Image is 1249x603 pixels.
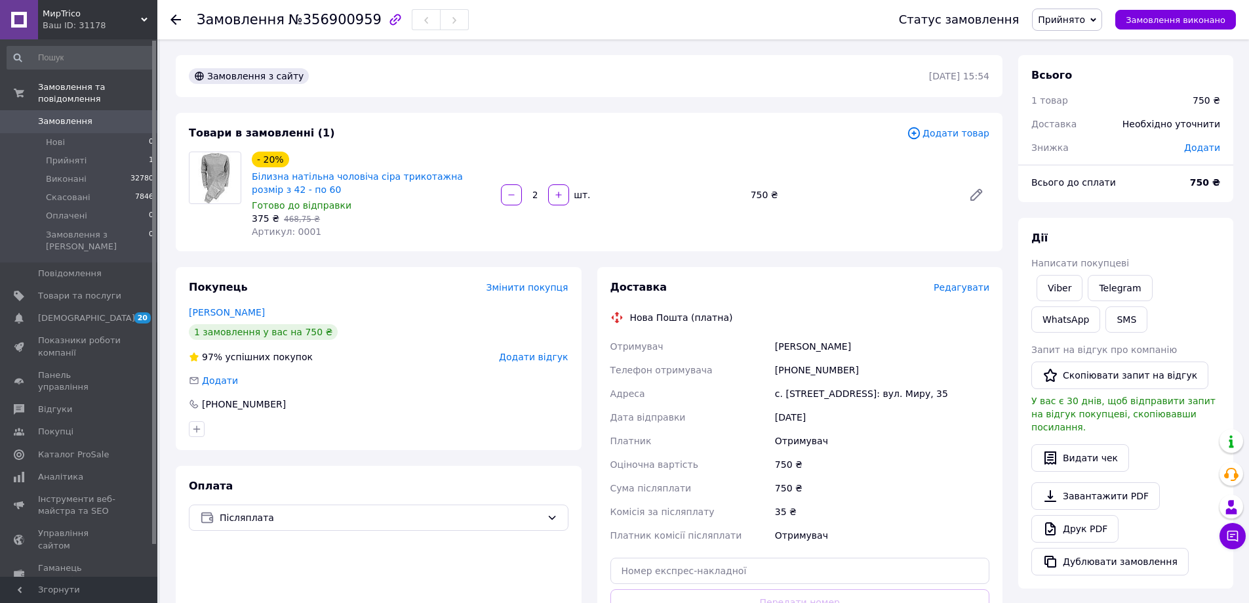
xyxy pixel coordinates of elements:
span: Замовлення [197,12,285,28]
a: WhatsApp [1031,306,1100,333]
span: Додати [1184,142,1220,153]
span: Замовлення з [PERSON_NAME] [46,229,149,253]
div: Статус замовлення [899,13,1020,26]
span: Додати відгук [499,352,568,362]
span: Замовлення [38,115,92,127]
span: Покупці [38,426,73,438]
div: с. [STREET_ADDRESS]: вул. Миру, 35 [772,382,992,405]
input: Номер експрес-накладної [610,558,990,584]
span: Артикул: 0001 [252,226,321,237]
span: №356900959 [288,12,382,28]
span: Замовлення виконано [1126,15,1225,25]
span: Замовлення та повідомлення [38,81,157,105]
span: Управління сайтом [38,528,121,551]
span: Адреса [610,388,645,399]
span: Оплата [189,480,233,492]
a: Друк PDF [1031,515,1119,543]
time: [DATE] 15:54 [929,71,989,81]
span: Написати покупцеві [1031,258,1129,268]
img: Білизна натільна чоловіча сіра трикотажна розмір з 42 - по 60 [198,152,232,203]
div: [PERSON_NAME] [772,335,992,358]
span: Доставка [1031,119,1077,129]
span: Виконані [46,173,87,185]
span: Повідомлення [38,268,102,280]
button: Дублювати замовлення [1031,548,1189,575]
span: 375 ₴ [252,213,279,224]
span: У вас є 30 днів, щоб відправити запит на відгук покупцеві, скопіювавши посилання. [1031,396,1216,432]
div: Ваш ID: 31178 [43,20,157,31]
a: [PERSON_NAME] [189,307,265,318]
span: Отримувач [610,341,664,352]
span: Панель управління [38,369,121,393]
span: 20 [134,312,151,323]
span: Прийнято [1038,14,1085,25]
span: Сума післяплати [610,483,692,493]
span: 32780 [130,173,153,185]
span: Всього до сплати [1031,177,1116,188]
span: Товари та послуги [38,290,121,302]
div: 750 ₴ [1193,94,1220,107]
div: шт. [570,188,591,201]
div: 750 ₴ [772,476,992,500]
div: Необхідно уточнити [1115,110,1228,138]
span: 0 [149,136,153,148]
span: Знижка [1031,142,1069,153]
span: Каталог ProSale [38,449,109,461]
span: Оплачені [46,210,87,222]
div: 750 ₴ [745,186,958,204]
span: Додати товар [907,126,989,140]
span: МирTrico [43,8,141,20]
span: Платник комісії післяплати [610,530,742,541]
a: Білизна натільна чоловіча сіра трикотажна розмір з 42 - по 60 [252,171,463,195]
span: Дії [1031,232,1048,244]
div: [PHONE_NUMBER] [201,398,287,411]
a: Завантажити PDF [1031,482,1160,510]
button: Скопіювати запит на відгук [1031,362,1208,389]
span: Інструменти веб-майстра та SEO [38,493,121,517]
div: Замовлення з сайту [189,68,309,84]
span: Відгуки [38,404,72,415]
div: Отримувач [772,429,992,453]
span: 97% [202,352,222,362]
div: успішних покупок [189,350,313,364]
a: Viber [1037,275,1082,301]
div: [PHONE_NUMBER] [772,358,992,382]
span: Товари в замовленні (1) [189,127,335,139]
span: Готово до відправки [252,200,351,211]
span: 1 [149,155,153,167]
div: 1 замовлення у вас на 750 ₴ [189,324,338,340]
span: Платник [610,436,652,446]
span: 0 [149,210,153,222]
button: SMS [1105,306,1147,333]
span: [DEMOGRAPHIC_DATA] [38,312,135,324]
button: Видати чек [1031,444,1129,472]
button: Чат з покупцем [1219,523,1246,549]
a: Telegram [1088,275,1152,301]
span: Аналітика [38,471,83,483]
span: Скасовані [46,192,90,203]
span: Показники роботи компанії [38,335,121,358]
span: Доставка [610,281,667,293]
span: Нові [46,136,65,148]
span: 1 товар [1031,95,1068,106]
div: 750 ₴ [772,453,992,476]
div: Нова Пошта (платна) [627,311,736,324]
span: Оціночна вартість [610,459,698,470]
span: Додати [202,375,238,386]
div: 35 ₴ [772,500,992,524]
span: Покупець [189,281,248,293]
span: 468,75 ₴ [284,215,320,224]
span: Змінити покупця [486,282,568,293]
b: 750 ₴ [1190,177,1220,188]
span: 7846 [135,192,153,203]
button: Замовлення виконано [1115,10,1236,30]
span: Редагувати [934,282,989,293]
a: Редагувати [963,182,989,208]
div: - 20% [252,152,289,167]
span: Телефон отримувача [610,365,713,375]
span: Прийняті [46,155,87,167]
span: Дата відправки [610,412,686,423]
span: Комісія за післяплату [610,507,715,517]
span: Гаманець компанії [38,562,121,586]
span: 0 [149,229,153,253]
